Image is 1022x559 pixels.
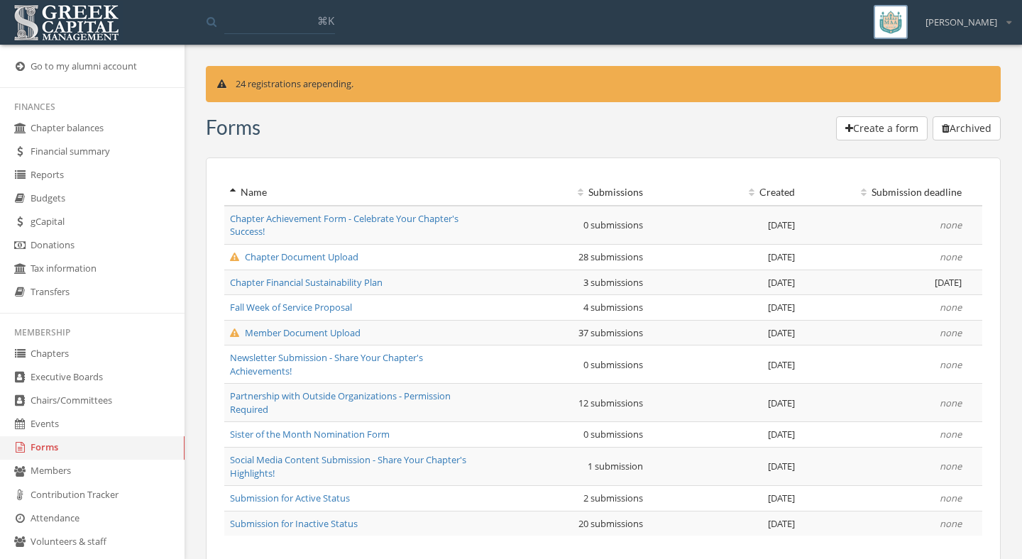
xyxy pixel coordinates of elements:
[317,13,334,28] span: ⌘K
[206,116,260,138] h3: Form s
[916,5,1011,29] div: [PERSON_NAME]
[583,492,643,504] span: 2 submissions
[649,384,801,422] td: [DATE]
[940,428,962,441] em: none
[649,511,801,536] td: [DATE]
[801,270,967,295] td: [DATE]
[583,301,643,314] span: 4 submissions
[230,428,390,441] a: Sister of the Month Nomination Form
[583,358,643,371] span: 0 submissions
[940,218,962,231] em: none
[230,492,350,504] a: Submission for Active Status
[230,326,361,339] a: Member Document Upload
[588,460,643,472] span: 1 submission
[836,116,928,140] button: Create a form
[925,16,997,29] span: [PERSON_NAME]
[940,250,962,263] em: none
[578,397,643,409] span: 12 submissions
[236,77,301,90] span: 24 registrations
[801,179,967,206] th: Submission deadline
[224,179,482,206] th: Name
[583,428,643,441] span: 0 submissions
[230,351,423,377] a: Newsletter Submission - Share Your Chapter's Achievements!
[230,276,383,289] a: Chapter Financial Sustainability Plan
[940,492,962,504] em: none
[482,179,649,206] th: Submissions
[230,250,358,263] a: Chapter Document Upload
[649,486,801,511] td: [DATE]
[649,448,801,486] td: [DATE]
[578,517,643,530] span: 20 submissions
[649,422,801,448] td: [DATE]
[649,206,801,245] td: [DATE]
[206,66,1001,102] div: are pending.
[933,116,1001,140] button: Archived
[649,179,801,206] th: Created
[578,326,643,339] span: 37 submissions
[940,517,962,530] em: none
[230,212,458,238] a: Chapter Achievement Form - Celebrate Your Chapter's Success!
[649,270,801,295] td: [DATE]
[583,218,643,231] span: 0 submissions
[230,301,352,314] a: Fall Week of Service Proposal
[940,460,962,472] em: none
[649,320,801,345] td: [DATE]
[940,397,962,409] em: none
[230,389,451,416] a: Partnership with Outside Organizations - Permission Required
[578,250,643,263] span: 28 submissions
[230,517,358,530] a: Submission for Inactive Status
[649,244,801,270] td: [DATE]
[940,301,962,314] em: none
[649,295,801,321] td: [DATE]
[583,276,643,289] span: 3 submissions
[230,453,466,480] a: Social Media Content Submission - Share Your Chapter's Highlights!
[940,326,962,339] em: none
[649,345,801,384] td: [DATE]
[940,358,962,371] em: none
